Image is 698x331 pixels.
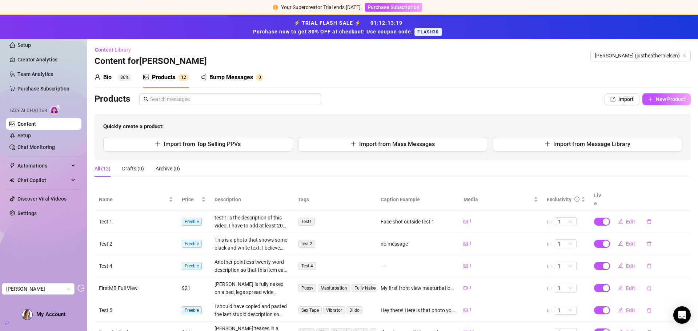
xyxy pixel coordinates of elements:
a: Creator Analytics [17,54,76,65]
img: ALV-UjWkJDqIkogU_Vbs3D3pd8OGx8_tngF7U-xKZAe6ZI36eAZwkrzb-0zF2Mdjb_1WNEPDHgzTkp-QsD39-3rs1byzzNlEO... [22,310,32,320]
button: Purchase Subscription [365,3,422,12]
div: Drafts (0) [122,165,144,173]
strong: ⚡ TRIAL FLASH SALE ⚡ [253,20,445,35]
th: Name [95,189,177,211]
span: Fully Naked [352,284,381,292]
span: edit [618,263,623,268]
span: Test 4 [298,262,316,270]
td: $21 [177,277,210,299]
a: Content [17,121,36,127]
button: Edit [612,238,641,250]
a: Purchase Subscription [17,86,69,92]
span: plus [350,141,356,147]
span: 1 [181,75,184,80]
button: Import from Mass Messages [298,137,487,152]
td: Test 4 [95,255,177,277]
span: user [95,74,100,80]
span: Heather (justheathernielsen) [595,50,686,61]
span: Masturbation [318,284,350,292]
span: team [682,53,687,58]
span: My Account [36,311,65,318]
span: 1 [469,284,472,291]
span: delete [647,308,652,313]
span: Edit [626,263,635,269]
h3: Products [95,93,130,105]
span: delete [647,263,652,269]
span: 1 [469,218,472,225]
span: 1 [469,307,472,314]
td: Test 2 [95,233,177,255]
span: thunderbolt [9,163,15,169]
div: This is a photo that shows some black and white text. I believe there is also a caption in the ph... [214,236,289,252]
span: info-circle [574,197,579,202]
span: edit [618,219,623,224]
span: Media [464,195,532,203]
th: Price [177,189,210,211]
td: FirstMB Full View [95,277,177,299]
span: Edit [626,285,635,291]
th: Caption Example [376,189,459,211]
div: Archive (0) [156,165,180,173]
span: plus [545,141,550,147]
div: I should have copied and pasted the last stupid description so that I didn't have to waste time t... [214,302,289,318]
span: Import from Top Selling PPVs [164,141,241,148]
sup: 86% [117,74,132,81]
span: New Product [656,96,685,102]
span: exclamation-circle [273,5,278,10]
th: Description [210,189,293,211]
span: 1 [558,262,574,270]
span: search [144,97,149,102]
div: Open Intercom Messenger [673,306,691,324]
span: Sex Tape [298,306,322,314]
button: New Product [642,93,691,105]
span: Content Library [95,47,131,53]
span: picture [143,74,149,80]
span: Name [99,195,167,203]
sup: 0 [256,74,263,81]
a: Setup [17,133,31,138]
div: Bump Messages [209,73,253,82]
a: Team Analytics [17,71,53,77]
span: test 2 [298,240,315,248]
a: Purchase Subscription [365,4,422,10]
span: 1 [558,306,574,314]
span: Test1 [298,218,315,226]
span: edit [618,285,623,290]
span: Edit [626,241,635,247]
span: edit [618,241,623,246]
span: picture [464,264,468,268]
th: Live [590,189,608,211]
span: 1 [469,262,472,269]
span: picture [464,308,468,312]
strong: Purchase now to get 30% OFF at checkout! Use coupon code: [253,29,414,35]
span: Price [182,195,200,203]
span: delete [647,241,652,246]
div: All (12) [95,165,111,173]
span: delete [647,219,652,224]
span: Import from Mass Messages [359,141,435,148]
button: Content Library [95,44,137,56]
span: plus [648,97,653,102]
div: Products [152,73,175,82]
div: no message [381,240,408,248]
span: picture [464,242,468,246]
div: — [381,262,455,270]
input: Search messages [150,95,317,103]
span: 01 : 12 : 13 : 19 [370,20,403,26]
td: Test 5 [95,299,177,322]
sup: 12 [178,74,189,81]
img: AI Chatter [50,104,61,115]
span: Purchase Subscription [368,4,420,10]
h3: Content for [PERSON_NAME] [95,56,207,67]
span: edit [618,307,623,312]
span: Freebie [182,306,202,314]
span: Chat Copilot [17,174,69,186]
button: delete [641,216,658,227]
span: notification [201,74,206,80]
button: Edit [612,282,641,294]
button: delete [641,260,658,272]
span: logout [77,284,85,292]
div: My first front view masturbation on camera 🫣🤗 [381,284,455,292]
button: Edit [612,304,641,316]
div: Bio [103,73,112,82]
